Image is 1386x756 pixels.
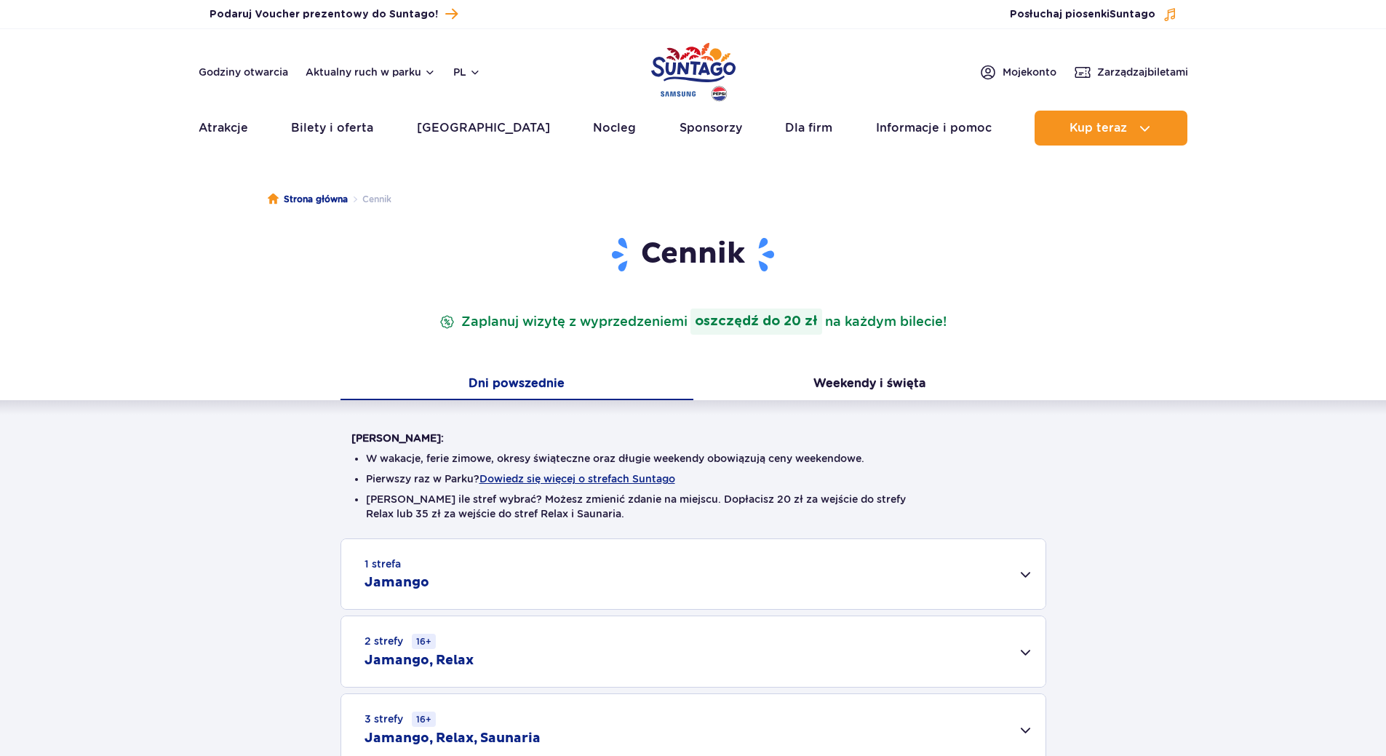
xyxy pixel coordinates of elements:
a: Mojekonto [979,63,1056,81]
small: 16+ [412,634,436,649]
h2: Jamango, Relax, Saunaria [365,730,541,747]
a: Informacje i pomoc [876,111,992,146]
a: Podaruj Voucher prezentowy do Suntago! [210,4,458,24]
a: Dla firm [785,111,832,146]
span: Podaruj Voucher prezentowy do Suntago! [210,7,438,22]
strong: oszczędź do 20 zł [690,309,822,335]
a: Atrakcje [199,111,248,146]
li: [PERSON_NAME] ile stref wybrać? Możesz zmienić zdanie na miejscu. Dopłacisz 20 zł za wejście do s... [366,492,1021,521]
li: W wakacje, ferie zimowe, okresy świąteczne oraz długie weekendy obowiązują ceny weekendowe. [366,451,1021,466]
a: Godziny otwarcia [199,65,288,79]
a: Nocleg [593,111,636,146]
li: Pierwszy raz w Parku? [366,471,1021,486]
button: Posłuchaj piosenkiSuntago [1010,7,1177,22]
span: Kup teraz [1070,122,1127,135]
a: Bilety i oferta [291,111,373,146]
span: Moje konto [1003,65,1056,79]
a: Zarządzajbiletami [1074,63,1188,81]
span: Posłuchaj piosenki [1010,7,1155,22]
small: 16+ [412,712,436,727]
h2: Jamango [365,574,429,592]
li: Cennik [348,192,391,207]
a: Sponsorzy [680,111,742,146]
small: 3 strefy [365,712,436,727]
button: Dowiedz się więcej o strefach Suntago [479,473,675,485]
h2: Jamango, Relax [365,652,474,669]
a: Park of Poland [651,36,736,103]
button: Kup teraz [1035,111,1187,146]
button: Weekendy i święta [693,370,1046,400]
small: 2 strefy [365,634,436,649]
small: 1 strefa [365,557,401,571]
span: Suntago [1110,9,1155,20]
strong: [PERSON_NAME]: [351,432,444,444]
h1: Cennik [351,236,1035,274]
span: Zarządzaj biletami [1097,65,1188,79]
a: Strona główna [268,192,348,207]
button: pl [453,65,481,79]
button: Dni powszednie [340,370,693,400]
a: [GEOGRAPHIC_DATA] [417,111,550,146]
p: Zaplanuj wizytę z wyprzedzeniem na każdym bilecie! [437,309,949,335]
button: Aktualny ruch w parku [306,66,436,78]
